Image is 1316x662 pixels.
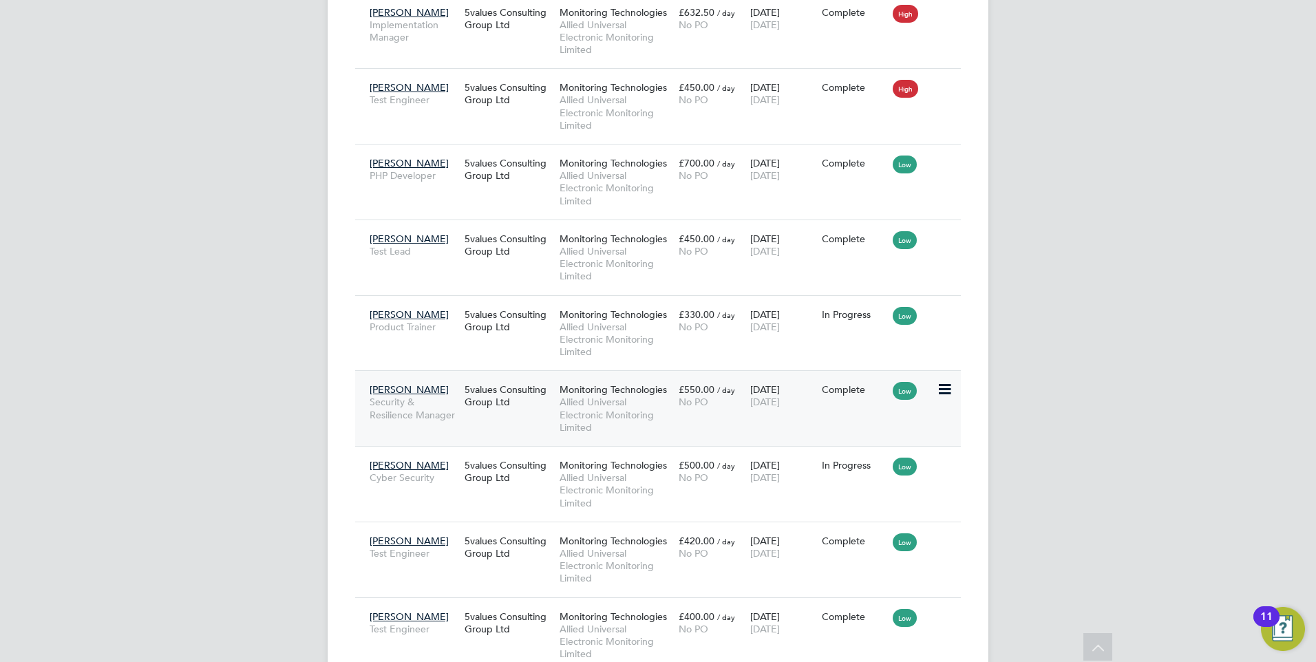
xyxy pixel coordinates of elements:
span: No PO [679,547,708,559]
a: [PERSON_NAME]Cyber Security5values Consulting Group LtdMonitoring TechnologiesAllied Universal El... [366,451,961,463]
span: [DATE] [750,396,780,408]
span: Allied Universal Electronic Monitoring Limited [560,396,672,434]
div: [DATE] [747,604,818,642]
span: £700.00 [679,157,714,169]
span: Security & Resilience Manager [370,396,458,420]
span: No PO [679,245,708,257]
span: Low [893,307,917,325]
div: [DATE] [747,452,818,491]
div: [DATE] [747,301,818,340]
span: High [893,5,918,23]
a: [PERSON_NAME]Test Engineer5values Consulting Group LtdMonitoring TechnologiesAllied Universal Ele... [366,74,961,85]
span: Test Engineer [370,547,458,559]
span: No PO [679,321,708,333]
span: / day [717,158,735,169]
span: No PO [679,19,708,31]
a: [PERSON_NAME]PHP Developer5values Consulting Group LtdMonitoring TechnologiesAllied Universal Ele... [366,149,961,161]
span: Allied Universal Electronic Monitoring Limited [560,321,672,359]
span: £400.00 [679,610,714,623]
span: [PERSON_NAME] [370,459,449,471]
div: 5values Consulting Group Ltd [461,226,556,264]
span: [PERSON_NAME] [370,383,449,396]
span: £420.00 [679,535,714,547]
span: Test Engineer [370,94,458,106]
span: Monitoring Technologies [560,157,667,169]
div: [DATE] [747,226,818,264]
span: Monitoring Technologies [560,383,667,396]
span: Allied Universal Electronic Monitoring Limited [560,471,672,509]
span: [PERSON_NAME] [370,233,449,245]
span: Low [893,156,917,173]
div: Complete [822,610,887,623]
span: No PO [679,396,708,408]
span: / day [717,234,735,244]
span: Monitoring Technologies [560,233,667,245]
span: Low [893,533,917,551]
span: [PERSON_NAME] [370,81,449,94]
span: Monitoring Technologies [560,6,667,19]
span: Product Trainer [370,321,458,333]
span: Allied Universal Electronic Monitoring Limited [560,623,672,661]
span: £450.00 [679,81,714,94]
div: 11 [1260,617,1273,634]
span: [PERSON_NAME] [370,6,449,19]
div: 5values Consulting Group Ltd [461,150,556,189]
span: / day [717,460,735,471]
span: £550.00 [679,383,714,396]
div: 5values Consulting Group Ltd [461,74,556,113]
span: [PERSON_NAME] [370,308,449,321]
span: £330.00 [679,308,714,321]
span: Monitoring Technologies [560,81,667,94]
div: Complete [822,157,887,169]
span: Monitoring Technologies [560,610,667,623]
span: PHP Developer [370,169,458,182]
span: / day [717,83,735,93]
span: £632.50 [679,6,714,19]
span: Low [893,231,917,249]
a: [PERSON_NAME]Test Engineer5values Consulting Group LtdMonitoring TechnologiesAllied Universal Ele... [366,603,961,615]
div: Complete [822,233,887,245]
span: No PO [679,623,708,635]
span: [PERSON_NAME] [370,535,449,547]
a: [PERSON_NAME]Test Lead5values Consulting Group LtdMonitoring TechnologiesAllied Universal Electro... [366,225,961,237]
span: [DATE] [750,321,780,333]
span: Monitoring Technologies [560,459,667,471]
span: [DATE] [750,169,780,182]
span: Implementation Manager [370,19,458,43]
span: £500.00 [679,459,714,471]
div: Complete [822,81,887,94]
span: Low [893,382,917,400]
div: [DATE] [747,376,818,415]
div: 5values Consulting Group Ltd [461,452,556,491]
span: Allied Universal Electronic Monitoring Limited [560,94,672,131]
span: [DATE] [750,547,780,559]
span: [DATE] [750,623,780,635]
span: Allied Universal Electronic Monitoring Limited [560,19,672,56]
span: [PERSON_NAME] [370,157,449,169]
a: [PERSON_NAME]Product Trainer5values Consulting Group LtdMonitoring TechnologiesAllied Universal E... [366,301,961,312]
div: [DATE] [747,150,818,189]
div: Complete [822,6,887,19]
span: / day [717,612,735,622]
div: [DATE] [747,74,818,113]
div: Complete [822,383,887,396]
span: / day [717,310,735,320]
span: / day [717,536,735,546]
span: Monitoring Technologies [560,308,667,321]
span: / day [717,385,735,395]
span: [DATE] [750,471,780,484]
div: 5values Consulting Group Ltd [461,376,556,415]
span: No PO [679,169,708,182]
div: [DATE] [747,528,818,566]
span: [DATE] [750,245,780,257]
span: £450.00 [679,233,714,245]
div: In Progress [822,308,887,321]
button: Open Resource Center, 11 new notifications [1261,607,1305,651]
div: 5values Consulting Group Ltd [461,604,556,642]
span: [DATE] [750,19,780,31]
span: High [893,80,918,98]
span: Cyber Security [370,471,458,484]
span: Test Lead [370,245,458,257]
span: [DATE] [750,94,780,106]
span: Allied Universal Electronic Monitoring Limited [560,169,672,207]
